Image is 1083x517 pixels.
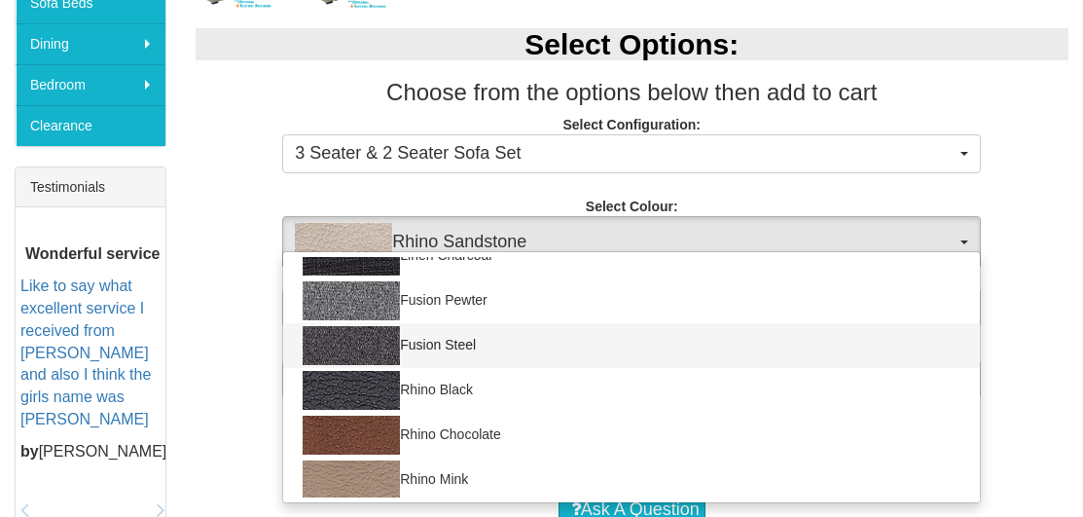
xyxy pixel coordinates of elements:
img: Fusion Steel [303,326,400,365]
div: Testimonials [16,167,165,207]
a: Like to say what excellent service I received from [PERSON_NAME] and also I think the girls name ... [20,277,151,427]
a: Clearance [16,105,165,146]
img: Rhino Chocolate [303,416,400,455]
a: Bedroom [16,64,165,105]
a: Rhino Mink [283,458,980,502]
img: Rhino Sandstone [295,223,392,262]
b: by [20,443,39,460]
a: Fusion Steel [283,323,980,368]
b: Select Options: [524,28,739,60]
img: Rhino Black [303,371,400,410]
span: Rhino Sandstone [295,223,956,262]
img: Fusion Pewter [303,281,400,320]
a: Rhino Black [283,368,980,413]
p: [PERSON_NAME] [20,441,165,463]
h3: Choose from the options below then add to cart [196,80,1069,105]
a: Rhino Chocolate [283,413,980,458]
button: 3 Seater & 2 Seater Sofa Set [282,134,981,173]
span: 3 Seater & 2 Seater Sofa Set [295,141,956,166]
a: Fusion Pewter [283,278,980,323]
strong: Select Configuration: [562,117,701,132]
b: Wonderful service [25,245,160,262]
strong: Select Colour: [586,199,678,214]
img: Rhino Mink [303,461,400,499]
button: Rhino SandstoneRhino Sandstone [282,216,981,269]
a: Dining [16,23,165,64]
